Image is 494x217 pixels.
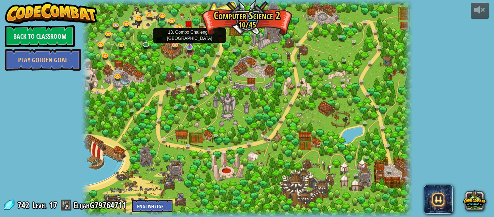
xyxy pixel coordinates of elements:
[32,199,47,211] span: Level
[17,199,31,211] span: 742
[5,25,75,47] a: Back to Classroom
[186,30,193,47] img: level-banner-unstarted-subscriber.png
[471,2,489,19] button: Adjust volume
[73,199,128,211] a: ElijahG79764711
[185,17,192,30] img: level-banner-unstarted.png
[5,2,98,24] img: CodeCombat - Learn how to code by playing a game
[5,49,81,71] a: Play Golden Goal
[49,199,57,211] span: 17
